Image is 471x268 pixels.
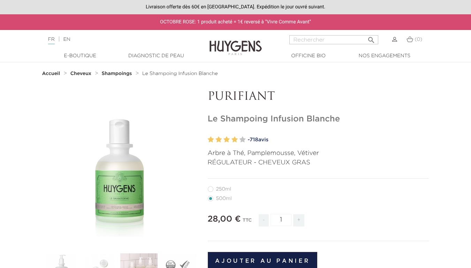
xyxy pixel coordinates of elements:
[289,35,378,44] input: Rechercher
[274,52,343,60] a: Officine Bio
[415,37,422,42] span: (0)
[45,35,191,44] div: |
[367,34,375,42] i: 
[248,135,429,145] a: -718avis
[63,37,70,42] a: EN
[293,214,304,226] span: +
[121,52,191,60] a: Diagnostic de peau
[215,135,222,145] label: 2
[259,214,268,226] span: -
[208,215,241,223] span: 28,00 €
[250,137,258,142] span: 718
[208,158,429,167] p: RÉGULATEUR - CHEVEUX GRAS
[208,196,240,201] label: 500ml
[208,114,429,124] h1: Le Shampoing Infusion Blanche
[223,135,230,145] label: 3
[208,90,429,104] p: PURIFIANT
[208,149,429,158] p: Arbre à Thé, Pamplemousse, Vétiver
[240,135,246,145] label: 5
[231,135,238,145] label: 4
[102,71,132,76] strong: Shampoings
[102,71,134,76] a: Shampoings
[70,71,93,76] a: Cheveux
[42,71,60,76] strong: Accueil
[243,213,252,232] div: TTC
[42,71,62,76] a: Accueil
[271,214,291,226] input: Quantité
[208,186,240,192] label: 250ml
[365,33,378,43] button: 
[350,52,419,60] a: Nos engagements
[208,135,214,145] label: 1
[48,37,55,44] a: FR
[45,52,115,60] a: E-Boutique
[70,71,91,76] strong: Cheveux
[210,29,262,56] img: Huygens
[142,71,218,76] a: Le Shampoing Infusion Blanche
